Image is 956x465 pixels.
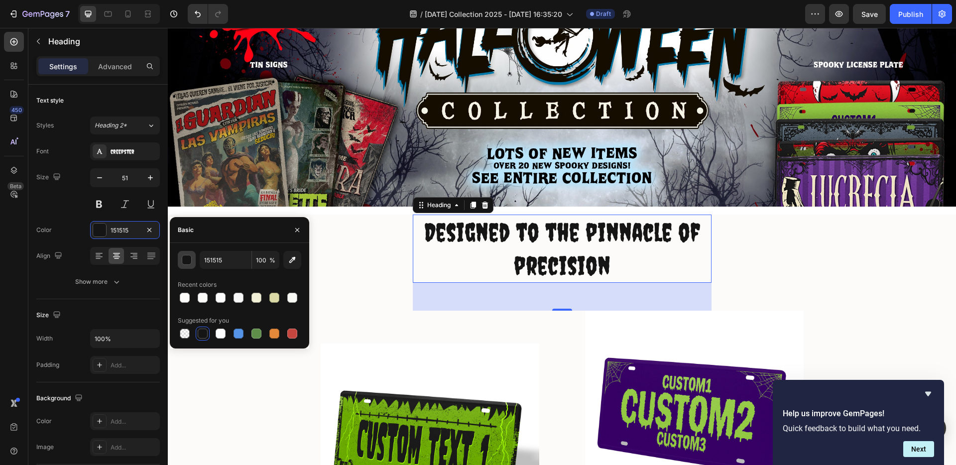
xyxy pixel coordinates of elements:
[7,182,24,190] div: Beta
[36,147,49,156] div: Font
[111,443,157,452] div: Add...
[90,116,160,134] button: Heading 2*
[188,4,228,24] div: Undo/Redo
[98,61,132,72] p: Advanced
[853,4,886,24] button: Save
[425,9,562,19] span: [DATE] Collection 2025 - [DATE] 16:35:20
[36,273,160,291] button: Show more
[783,424,934,433] p: Quick feedback to build what you need.
[178,316,229,325] div: Suggested for you
[95,121,127,130] span: Heading 2*
[245,187,544,255] h2: Rich Text Editor. Editing area: main
[36,226,52,234] div: Color
[36,249,64,263] div: Align
[596,9,611,18] span: Draft
[36,417,52,426] div: Color
[200,251,251,269] input: Eg: FFFFFF
[783,388,934,457] div: Help us improve GemPages!
[922,388,934,400] button: Hide survey
[65,8,70,20] p: 7
[36,443,54,452] div: Image
[36,392,85,405] div: Background
[48,35,156,47] p: Heading
[269,256,275,265] span: %
[36,360,59,369] div: Padding
[783,408,934,420] h2: Help us improve GemPages!
[178,280,217,289] div: Recent colors
[898,9,923,19] div: Publish
[890,4,932,24] button: Publish
[75,277,121,287] div: Show more
[4,4,74,24] button: 7
[36,171,63,184] div: Size
[36,121,54,130] div: Styles
[111,417,157,426] div: Add...
[111,361,157,370] div: Add...
[111,147,157,156] div: Creepster
[36,334,53,343] div: Width
[861,10,878,18] span: Save
[36,309,63,322] div: Size
[9,106,24,114] div: 450
[178,226,194,234] div: Basic
[903,441,934,457] button: Next question
[49,61,77,72] p: Settings
[420,9,423,19] span: /
[111,226,139,235] div: 151515
[246,188,543,254] p: Designed to the pinnacle of precision
[36,96,64,105] div: Text style
[91,330,159,348] input: Auto
[168,28,956,465] iframe: Design area
[257,173,285,182] div: Heading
